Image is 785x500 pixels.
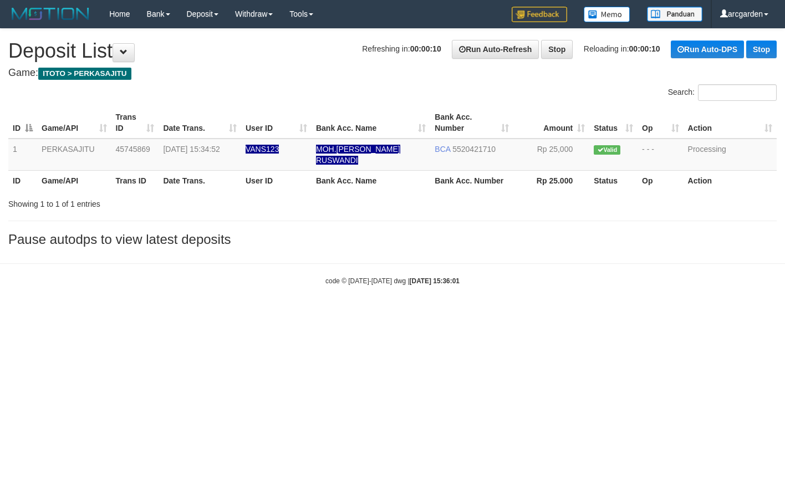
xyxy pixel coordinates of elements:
[638,107,683,139] th: Op: activate to sort column ascending
[8,194,319,210] div: Showing 1 to 1 of 1 entries
[8,68,777,79] h4: Game:
[629,44,660,53] strong: 00:00:10
[8,107,37,139] th: ID: activate to sort column descending
[513,170,589,191] th: Rp 25.000
[594,145,620,155] span: Valid transaction
[430,107,513,139] th: Bank Acc. Number: activate to sort column ascending
[746,40,777,58] a: Stop
[684,139,777,171] td: Processing
[512,7,567,22] img: Feedback.jpg
[8,170,37,191] th: ID
[111,107,159,139] th: Trans ID: activate to sort column ascending
[435,145,450,154] span: BCA
[241,170,312,191] th: User ID
[362,44,441,53] span: Refreshing in:
[684,170,777,191] th: Action
[410,44,441,53] strong: 00:00:10
[638,139,683,171] td: - - -
[159,107,241,139] th: Date Trans.: activate to sort column ascending
[584,7,630,22] img: Button%20Memo.svg
[638,170,683,191] th: Op
[541,40,573,59] a: Stop
[452,145,496,154] span: Copy 5520421710 to clipboard
[8,40,777,62] h1: Deposit List
[37,139,111,171] td: PERKASAJITU
[8,232,777,247] h3: Pause autodps to view latest deposits
[316,145,400,165] a: MOH.[PERSON_NAME] RUSWANDI
[589,107,638,139] th: Status: activate to sort column ascending
[111,170,159,191] th: Trans ID
[312,107,430,139] th: Bank Acc. Name: activate to sort column ascending
[684,107,777,139] th: Action: activate to sort column ascending
[8,139,37,171] td: 1
[430,170,513,191] th: Bank Acc. Number
[452,40,539,59] a: Run Auto-Refresh
[159,170,241,191] th: Date Trans.
[584,44,660,53] span: Reloading in:
[513,107,589,139] th: Amount: activate to sort column ascending
[671,40,744,58] a: Run Auto-DPS
[325,277,460,285] small: code © [DATE]-[DATE] dwg |
[163,145,220,154] span: [DATE] 15:34:52
[647,7,702,22] img: panduan.png
[589,170,638,191] th: Status
[37,170,111,191] th: Game/API
[537,145,573,154] span: Rp 25,000
[312,170,430,191] th: Bank Acc. Name
[38,68,131,80] span: ITOTO > PERKASAJITU
[668,84,777,101] label: Search:
[37,107,111,139] th: Game/API: activate to sort column ascending
[8,6,93,22] img: MOTION_logo.png
[246,145,279,154] span: Nama rekening ada tanda titik/strip, harap diedit
[698,84,777,101] input: Search:
[410,277,460,285] strong: [DATE] 15:36:01
[116,145,150,154] span: 45745869
[241,107,312,139] th: User ID: activate to sort column ascending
